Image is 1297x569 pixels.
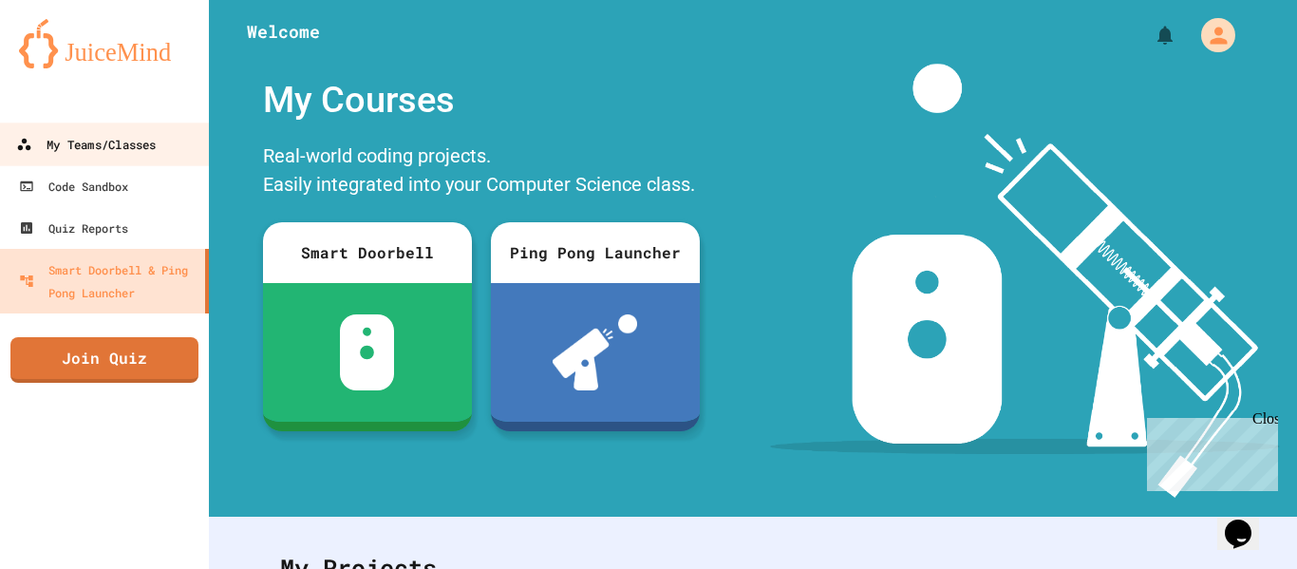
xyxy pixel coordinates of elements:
div: Smart Doorbell & Ping Pong Launcher [19,258,197,304]
div: Quiz Reports [19,217,128,239]
div: Chat with us now!Close [8,8,131,121]
div: My Courses [254,64,709,137]
div: Ping Pong Launcher [491,222,700,283]
div: My Notifications [1118,19,1181,51]
div: Real-world coding projects. Easily integrated into your Computer Science class. [254,137,709,208]
img: sdb-white.svg [340,314,394,390]
img: logo-orange.svg [19,19,190,68]
div: My Teams/Classes [16,133,156,157]
iframe: chat widget [1139,410,1278,491]
div: Code Sandbox [19,175,128,198]
img: ppl-with-ball.png [553,314,637,390]
img: banner-image-my-projects.png [770,64,1279,498]
div: My Account [1181,13,1240,57]
a: Join Quiz [10,337,198,383]
iframe: chat widget [1217,493,1278,550]
div: Smart Doorbell [263,222,472,283]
